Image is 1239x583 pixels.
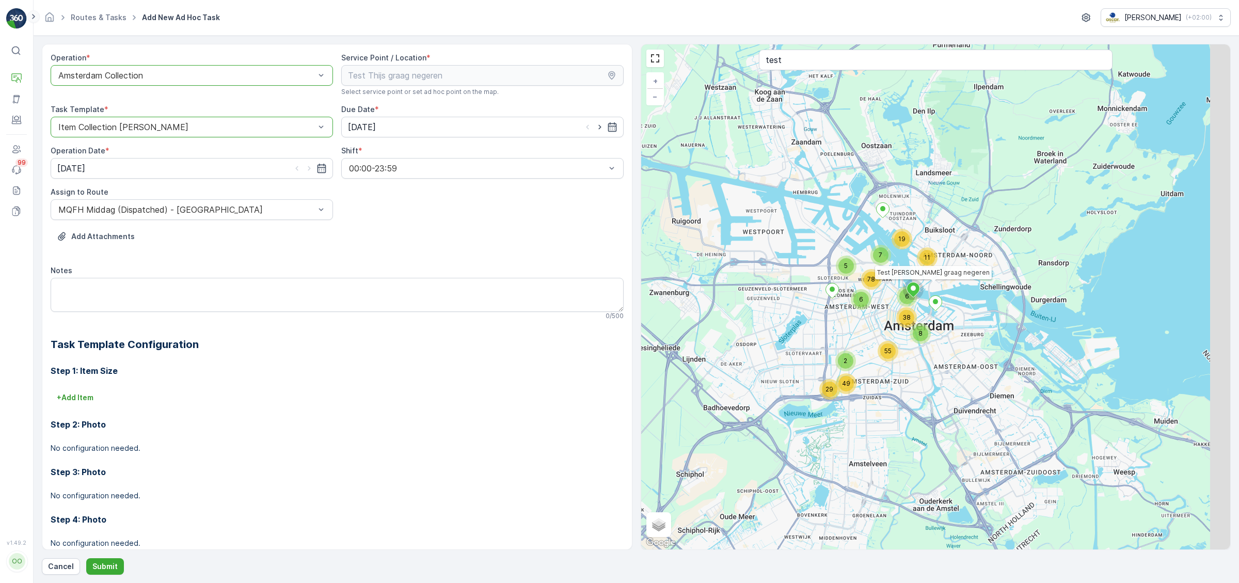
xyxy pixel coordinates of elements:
span: 6 [859,295,863,303]
a: View Fullscreen [647,51,663,66]
label: Service Point / Location [341,53,426,62]
a: Zoom In [647,73,663,89]
span: 78 [867,275,875,283]
label: Shift [341,146,358,155]
span: Add New Ad Hoc Task [140,12,222,23]
span: + [653,76,658,85]
a: Layers [647,513,670,536]
a: Homepage [44,15,55,24]
div: 5 [836,256,856,276]
h3: Step 1: Item Size [51,365,624,377]
img: Google [644,536,678,549]
span: 55 [884,347,892,355]
h3: Step 2: Photo [51,418,624,431]
a: Routes & Tasks [71,13,126,22]
p: No configuration needed. [51,538,624,548]
span: 11 [924,254,930,261]
p: + Add Item [57,392,93,403]
label: Operation [51,53,86,62]
span: 29 [825,385,833,393]
button: +Add Item [51,389,100,406]
span: 2 [844,357,847,365]
p: 99 [18,159,26,167]
label: Assign to Route [51,187,108,196]
div: 6 [851,289,871,310]
label: Due Date [341,105,375,114]
span: 7 [879,251,882,259]
span: 49 [842,380,850,387]
div: OO [9,553,25,570]
input: dd/mm/yyyy [51,158,333,179]
p: 0 / 500 [606,312,624,320]
h2: Task Template Configuration [51,337,624,352]
div: 49 [836,373,856,394]
img: logo [6,8,27,29]
h3: Step 4: Photo [51,513,624,526]
p: Cancel [48,561,74,572]
div: 78 [861,269,882,290]
label: Notes [51,266,72,275]
p: ( +02:00 ) [1186,13,1212,22]
button: Upload File [51,228,141,245]
span: v 1.49.2 [6,540,27,546]
button: OO [6,548,27,575]
button: [PERSON_NAME](+02:00) [1101,8,1231,27]
label: Task Template [51,105,104,114]
a: Open this area in Google Maps (opens a new window) [644,536,678,549]
span: 38 [902,313,911,321]
img: basis-logo_rgb2x.png [1105,12,1120,23]
a: 99 [6,160,27,180]
button: Cancel [42,558,80,575]
input: Test Thijs graag negeren [341,65,624,86]
p: Submit [92,561,118,572]
span: 8 [918,329,923,337]
div: 11 [917,247,938,268]
input: dd/mm/yyyy [341,117,624,137]
div: 55 [878,341,898,361]
div: 6 [897,286,917,307]
p: [PERSON_NAME] [1124,12,1182,23]
p: No configuration needed. [51,491,624,501]
span: − [653,92,658,101]
h3: Step 3: Photo [51,466,624,478]
p: Add Attachments [71,231,135,242]
div: 2 [835,351,856,371]
button: Submit [86,558,124,575]
a: Zoom Out [647,89,663,104]
div: 7 [870,245,891,265]
span: 19 [898,235,906,243]
label: Operation Date [51,146,105,155]
div: 19 [892,229,912,249]
div: 29 [819,379,840,400]
p: No configuration needed. [51,443,624,453]
div: 38 [896,307,917,328]
div: 8 [910,323,931,344]
span: Select service point or set ad hoc point on the map. [341,88,499,96]
input: Search address or service points [759,50,1113,70]
span: 5 [844,262,848,270]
